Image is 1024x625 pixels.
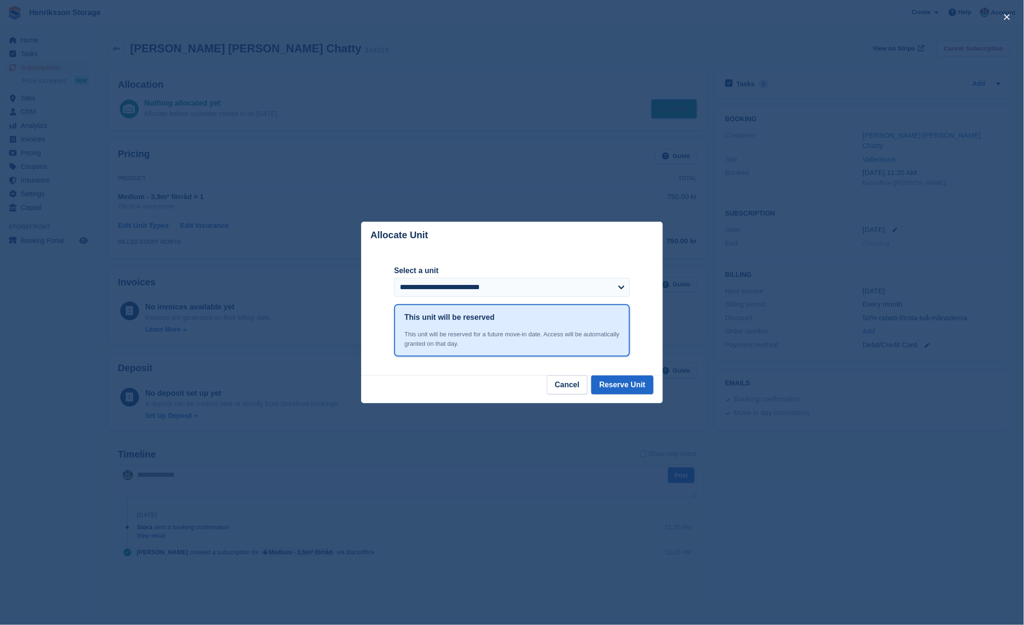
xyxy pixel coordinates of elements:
[547,375,587,394] button: Cancel
[999,9,1015,25] button: close
[405,312,495,323] h1: This unit will be reserved
[371,230,428,241] p: Allocate Unit
[394,265,630,276] label: Select a unit
[591,375,653,394] button: Reserve Unit
[405,330,619,348] div: This unit will be reserved for a future move-in date. Access will be automatically granted on tha...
